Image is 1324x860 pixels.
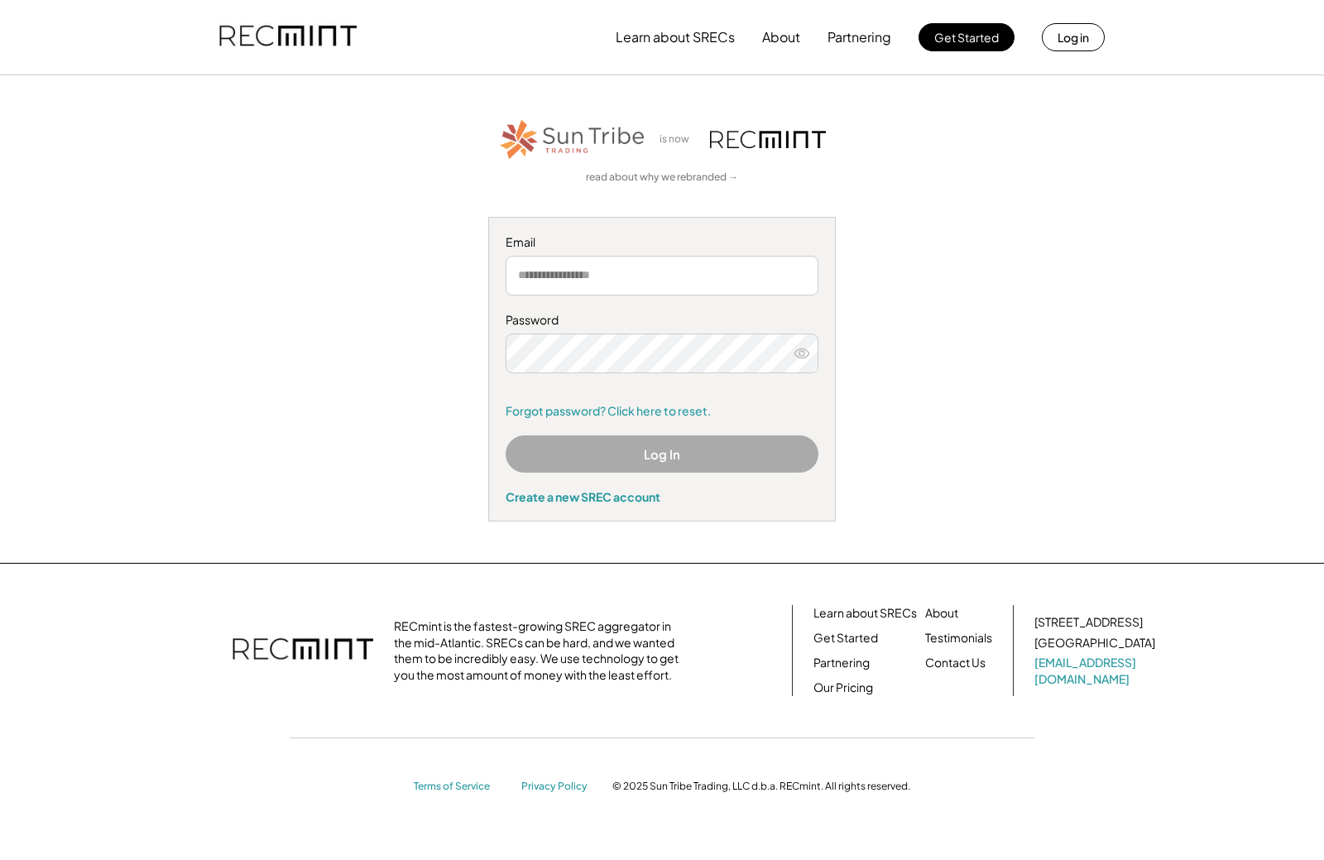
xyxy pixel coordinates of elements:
[506,234,818,251] div: Email
[219,9,357,65] img: recmint-logotype%403x.png
[521,780,596,794] a: Privacy Policy
[813,605,917,622] a: Learn about SRECs
[813,655,870,671] a: Partnering
[233,622,373,680] img: recmint-logotype%403x.png
[506,312,818,329] div: Password
[586,171,738,185] a: read about why we rebranded →
[813,630,878,646] a: Get Started
[655,132,702,147] div: is now
[919,23,1015,51] button: Get Started
[925,630,992,646] a: Testimonials
[616,21,735,54] button: Learn about SRECs
[1034,655,1158,687] a: [EMAIL_ADDRESS][DOMAIN_NAME]
[498,117,647,162] img: STT_Horizontal_Logo%2B-%2BColor.png
[394,618,688,683] div: RECmint is the fastest-growing SREC aggregator in the mid-Atlantic. SRECs can be hard, and we wan...
[813,680,873,696] a: Our Pricing
[1042,23,1105,51] button: Log in
[710,131,826,148] img: recmint-logotype%403x.png
[612,780,910,793] div: © 2025 Sun Tribe Trading, LLC d.b.a. RECmint. All rights reserved.
[1034,614,1143,631] div: [STREET_ADDRESS]
[506,489,818,504] div: Create a new SREC account
[414,780,505,794] a: Terms of Service
[506,435,818,473] button: Log In
[1034,635,1155,651] div: [GEOGRAPHIC_DATA]
[506,403,818,420] a: Forgot password? Click here to reset.
[827,21,891,54] button: Partnering
[925,655,986,671] a: Contact Us
[762,21,800,54] button: About
[925,605,958,622] a: About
